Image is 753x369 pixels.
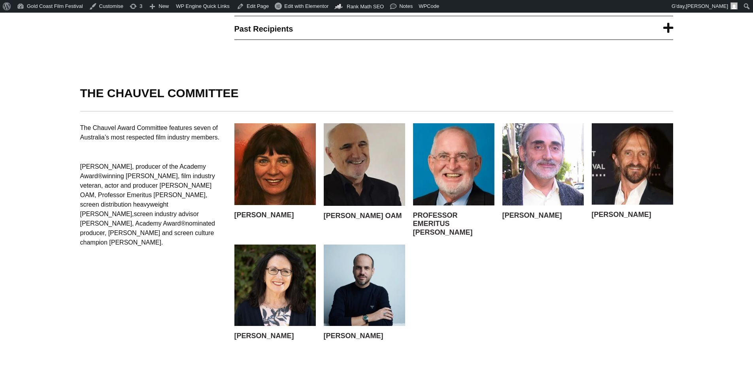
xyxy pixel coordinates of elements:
span: Rank Math SEO [347,4,384,9]
div: Past Recipients [234,16,673,40]
span: ® [181,220,185,227]
h4: [PERSON_NAME] OAM [324,212,405,220]
h4: [PERSON_NAME] [592,211,673,219]
span: screen industry advisor [PERSON_NAME], Academy Award [80,211,199,227]
a: Past Recipients [234,24,293,33]
h4: [PERSON_NAME] [502,211,584,220]
h2: The chauvel committee [80,87,673,99]
span: Edit with Elementor [284,3,328,9]
h4: [PERSON_NAME] [234,211,316,220]
h4: [PERSON_NAME] [234,332,316,341]
h4: [PERSON_NAME] [324,332,405,341]
span: ® [98,173,103,179]
p: The Chauvel Award Committee features seven of Australia’s most respected film industry members. [80,123,226,142]
span: [PERSON_NAME] [686,3,728,9]
h4: PROFESSOR EMERITUS [PERSON_NAME] [413,211,494,237]
span: nominated producer, [PERSON_NAME] and screen culture champion [PERSON_NAME]. [80,220,215,246]
p: [PERSON_NAME], producer of the Academy Award [80,162,226,247]
span: winning [PERSON_NAME], film industry veteran, actor and producer [PERSON_NAME] OAM, Professor Eme... [80,173,215,217]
